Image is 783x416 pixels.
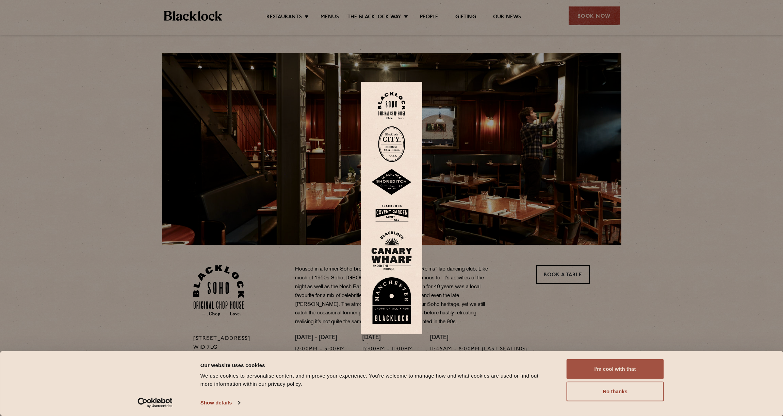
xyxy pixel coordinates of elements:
a: Usercentrics Cookiebot - opens in a new window [125,398,185,408]
button: No thanks [567,382,664,401]
img: Shoreditch-stamp-v2-default.svg [371,169,412,195]
img: BL_CW_Logo_Website.svg [371,231,412,271]
button: I'm cool with that [567,359,664,379]
img: Soho-stamp-default.svg [378,92,405,120]
img: BLA_1470_CoventGarden_Website_Solid.svg [371,202,412,224]
div: We use cookies to personalise content and improve your experience. You're welcome to manage how a... [200,372,551,388]
div: Our website uses cookies [200,361,551,369]
img: BL_Manchester_Logo-bleed.png [371,277,412,324]
a: Show details [200,398,240,408]
img: City-stamp-default.svg [378,126,405,162]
